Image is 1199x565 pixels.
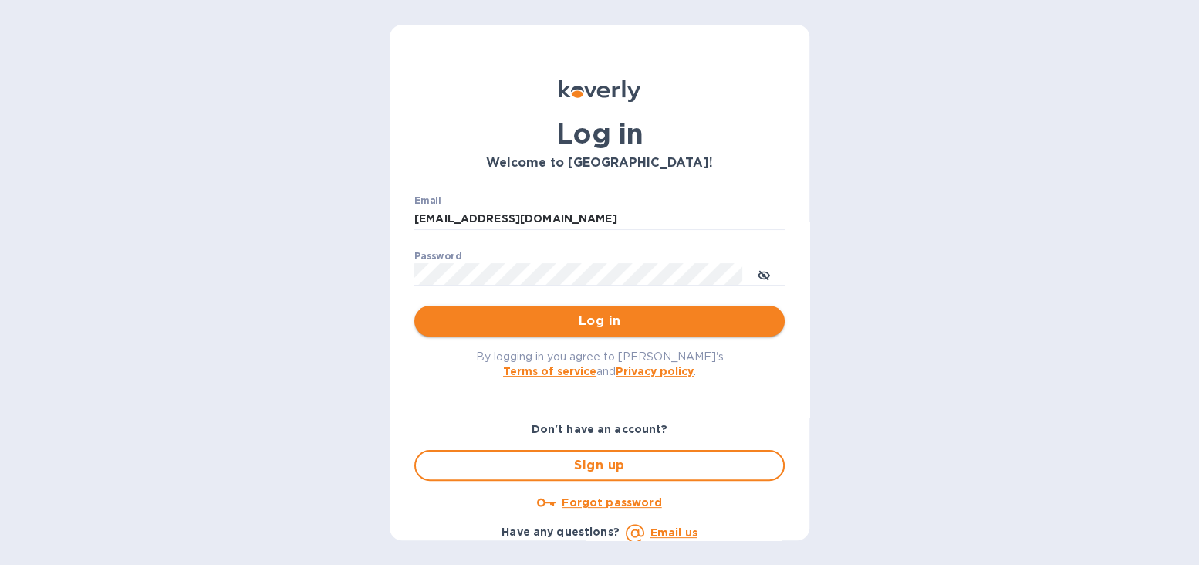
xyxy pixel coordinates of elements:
[414,156,785,171] h3: Welcome to [GEOGRAPHIC_DATA]!
[428,456,771,475] span: Sign up
[476,350,724,377] span: By logging in you agree to [PERSON_NAME]'s and .
[503,365,596,377] a: Terms of service
[414,208,785,231] input: Enter email address
[562,496,661,509] u: Forgot password
[559,80,640,102] img: Koverly
[427,312,772,330] span: Log in
[650,526,697,539] a: Email us
[414,117,785,150] h1: Log in
[502,526,620,538] b: Have any questions?
[414,196,441,205] label: Email
[414,306,785,337] button: Log in
[414,252,461,261] label: Password
[414,450,785,481] button: Sign up
[616,365,694,377] a: Privacy policy
[748,259,779,289] button: toggle password visibility
[532,423,668,435] b: Don't have an account?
